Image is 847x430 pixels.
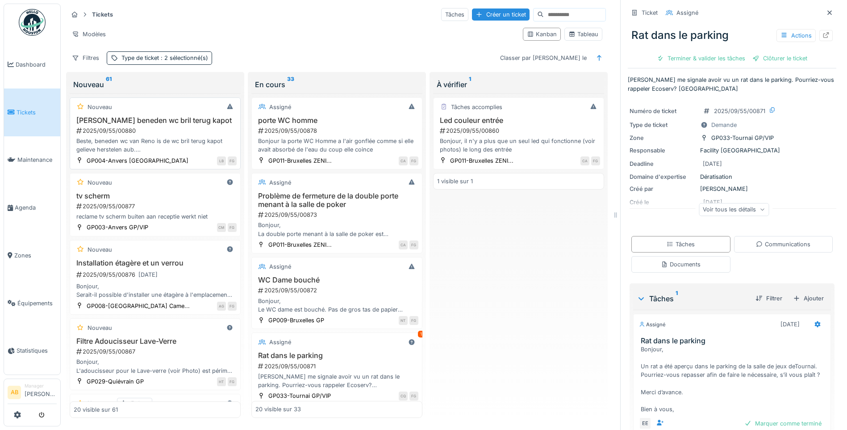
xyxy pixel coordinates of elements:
[749,52,811,64] div: Clôturer le ticket
[268,240,332,249] div: GP011-Bruxelles ZENI...
[74,405,118,414] div: 20 visible sur 61
[437,137,600,154] div: Bonjour, il n'y a plus que un seul led qui fonctionne (voir photos) le long des entrée
[228,302,237,311] div: FG
[580,156,589,165] div: CA
[399,316,408,325] div: NT
[88,245,112,254] div: Nouveau
[87,377,144,386] div: GP029-Quiévrain GP
[527,30,557,38] div: Kanban
[74,282,237,299] div: Bonjour, Serait-il possible d'installer une étagère à l'emplacement indiqué sur la photo, à une h...
[628,76,836,93] p: [PERSON_NAME] me signale avoir vu un rat dans le parking. Pourriez-vous rappeler Ecoserv? [GEOGRA...
[653,52,749,64] div: Terminer & valider les tâches
[73,79,237,90] div: Nouveau
[25,383,57,402] li: [PERSON_NAME]
[255,351,418,360] h3: Rat dans le parking
[88,103,112,111] div: Nouveau
[399,156,408,165] div: CA
[88,178,112,187] div: Nouveau
[409,240,418,249] div: FG
[4,41,60,89] a: Dashboard
[217,223,226,232] div: CM
[409,392,418,400] div: FG
[752,292,786,304] div: Filtrer
[4,232,60,279] a: Zones
[703,160,722,168] div: [DATE]
[74,137,237,154] div: Beste, beneden wc van Reno is de wc bril terug kapot gelieve herstelen aub. Vriendelijk bedankr. ...
[568,30,598,38] div: Tableau
[4,184,60,232] a: Agenda
[68,51,103,64] div: Filtres
[450,156,513,165] div: GP011-Bruxelles ZENI...
[74,192,237,200] h3: tv scherm
[4,327,60,375] a: Statistiques
[711,121,737,129] div: Demande
[630,173,697,181] div: Domaine d'expertise
[441,8,468,21] div: Tâches
[121,54,208,62] div: Type de ticket
[439,126,600,135] div: 2025/09/55/00860
[741,417,825,430] div: Marquer comme terminé
[409,316,418,325] div: FG
[87,156,188,165] div: GP004-Anvers [GEOGRAPHIC_DATA]
[88,324,112,332] div: Nouveau
[17,108,57,117] span: Tickets
[469,79,471,90] sup: 1
[217,302,226,311] div: AG
[74,358,237,375] div: Bonjour, L'adoucisseur pour le Lave-verre (voir Photo) est périmé. Pourriez-vous, SVP, procéder à...
[639,321,666,329] div: Assigné
[8,386,21,399] li: AB
[630,121,697,129] div: Type de ticket
[287,79,294,90] sup: 33
[106,79,112,90] sup: 61
[789,292,827,304] div: Ajouter
[399,392,408,400] div: CQ
[17,346,57,355] span: Statistiques
[268,392,331,400] div: GP033-Tournai GP/VIP
[714,107,765,115] div: 2025/09/55/00871
[642,8,658,17] div: Ticket
[75,347,237,356] div: 2025/09/55/00867
[14,251,57,260] span: Zones
[409,156,418,165] div: FG
[255,297,418,314] div: Bonjour, Le WC dame est bouché. Pas de gros tas de papier visible, cela va necessiter sans doute ...
[637,293,748,304] div: Tâches
[255,372,418,389] div: [PERSON_NAME] me signale avoir vu un rat dans le parking. Pourriez-vous rappeler Ecoserv? [GEOGRA...
[255,221,418,238] div: Bonjour, La double porte menant à la salle de poker est endommagée, principalement en raison du s...
[269,262,291,271] div: Assigné
[217,377,226,386] div: HT
[399,240,408,249] div: CA
[269,178,291,187] div: Assigné
[74,116,237,125] h3: [PERSON_NAME] beneden wc bril terug kapot
[641,337,827,345] h3: Rat dans le parking
[641,345,827,414] div: Bonjour, Un rat a été aperçu dans le parking de la salle de jeux deTournai. Pourriez-vous repasse...
[676,293,678,304] sup: 1
[776,29,816,42] div: Actions
[228,223,237,232] div: FG
[630,146,834,155] div: Facility [GEOGRAPHIC_DATA]
[630,146,697,155] div: Responsable
[131,399,149,408] div: 5 days
[17,156,57,164] span: Maintenance
[255,116,418,125] h3: porte WC homme
[437,79,601,90] div: À vérifier
[74,212,237,221] div: reclame tv scherm buiten aan receptie werkt niet
[630,185,834,193] div: [PERSON_NAME]
[437,177,473,185] div: 1 visible sur 1
[19,9,46,36] img: Badge_color-CXgf-gQk.svg
[257,286,418,295] div: 2025/09/55/00872
[87,302,190,310] div: GP008-[GEOGRAPHIC_DATA] Came...
[228,377,237,386] div: FG
[255,276,418,284] h3: WC Dame bouché
[88,10,117,19] strong: Tickets
[472,8,530,21] div: Créer un ticket
[451,103,502,111] div: Tâches accomplies
[418,331,424,337] div: 1
[257,126,418,135] div: 2025/09/55/00878
[16,60,57,69] span: Dashboard
[591,156,600,165] div: FG
[68,28,110,41] div: Modèles
[756,240,810,249] div: Communications
[138,270,158,279] div: [DATE]
[4,279,60,327] a: Équipements
[780,320,800,329] div: [DATE]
